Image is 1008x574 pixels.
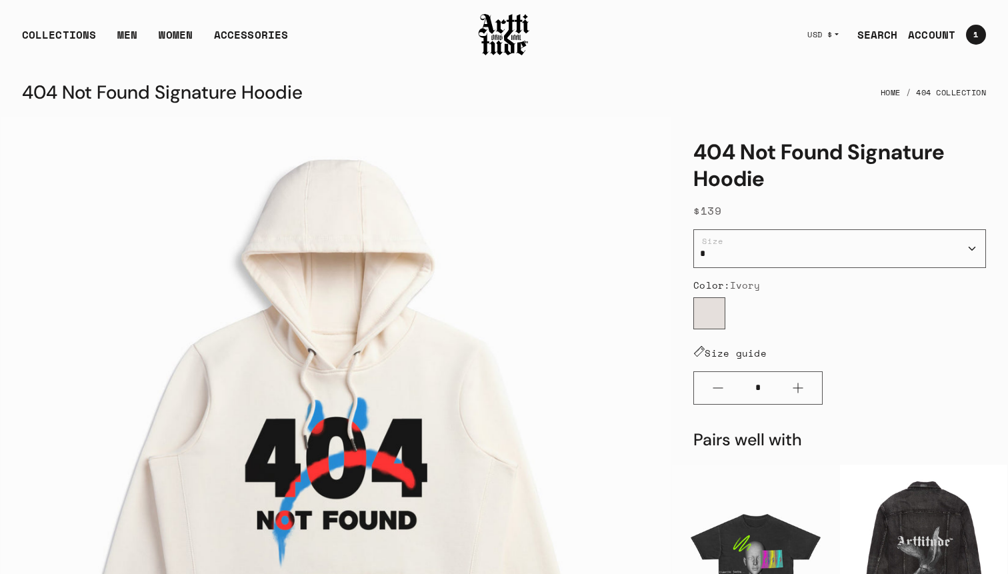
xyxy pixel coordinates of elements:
[22,77,303,109] div: 404 Not Found Signature Hoodie
[11,27,299,53] ul: Main navigation
[693,279,986,292] div: Color:
[159,27,193,53] a: WOMEN
[807,29,833,40] span: USD $
[847,21,898,48] a: SEARCH
[742,375,774,400] input: Quantity
[693,346,767,360] a: Size guide
[955,19,986,50] a: Open cart
[117,27,137,53] a: MEN
[694,372,742,404] button: Minus
[897,21,955,48] a: ACCOUNT
[477,12,531,57] img: Arttitude
[693,429,802,451] h2: Pairs well with
[693,297,725,329] label: Ivory
[881,78,901,107] a: Home
[774,372,822,404] button: Plus
[916,78,986,107] a: 404 Collection
[214,27,288,53] div: ACCESSORIES
[799,20,847,49] button: USD $
[693,139,986,192] h1: 404 Not Found Signature Hoodie
[693,203,721,219] span: $139
[22,27,96,53] div: COLLECTIONS
[973,31,978,39] span: 1
[730,278,761,292] span: Ivory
